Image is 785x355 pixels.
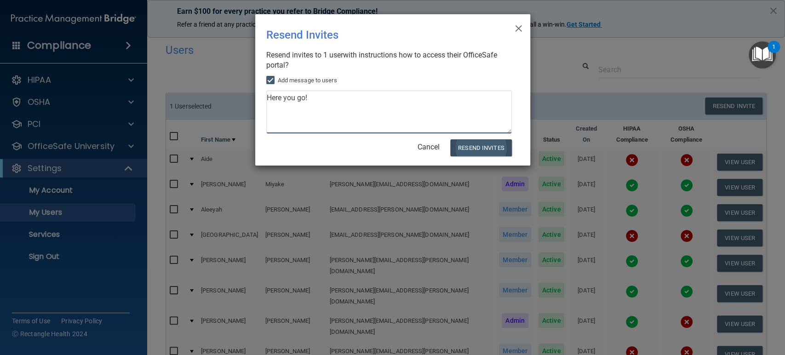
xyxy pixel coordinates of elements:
div: Resend invites to 1 user with instructions how to access their OfficeSafe portal? [266,50,512,70]
button: Open Resource Center, 1 new notification [749,41,776,69]
span: × [514,18,522,36]
button: Resend Invites [450,139,511,156]
div: Resend Invites [266,22,481,48]
a: Cancel [418,143,440,151]
div: 1 [772,47,775,59]
input: Add message to users [266,77,277,84]
label: Add message to users [266,75,337,86]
